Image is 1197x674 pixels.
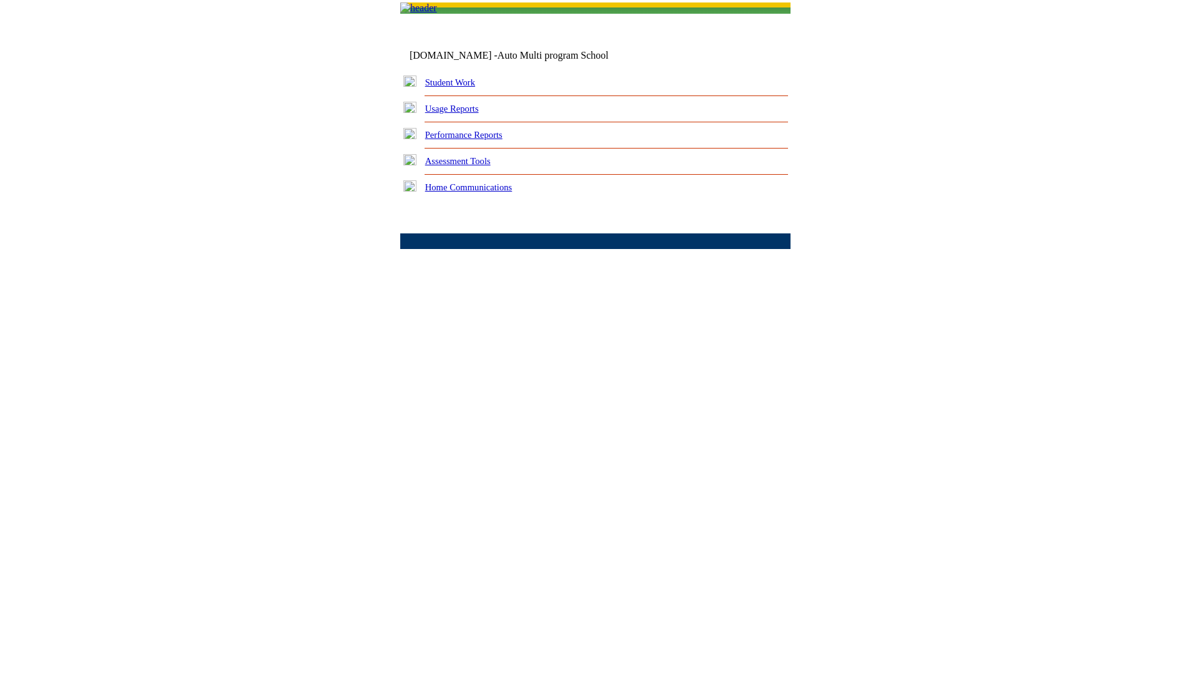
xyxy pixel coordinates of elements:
[403,128,416,139] img: plus.gif
[498,50,608,61] nobr: Auto Multi program School
[403,102,416,113] img: plus.gif
[425,182,512,192] a: Home Communications
[403,154,416,165] img: plus.gif
[410,50,639,61] td: [DOMAIN_NAME] -
[400,2,437,14] img: header
[425,130,502,140] a: Performance Reports
[403,76,416,87] img: plus.gif
[403,180,416,192] img: plus.gif
[425,156,491,166] a: Assessment Tools
[425,104,479,114] a: Usage Reports
[425,77,475,87] a: Student Work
